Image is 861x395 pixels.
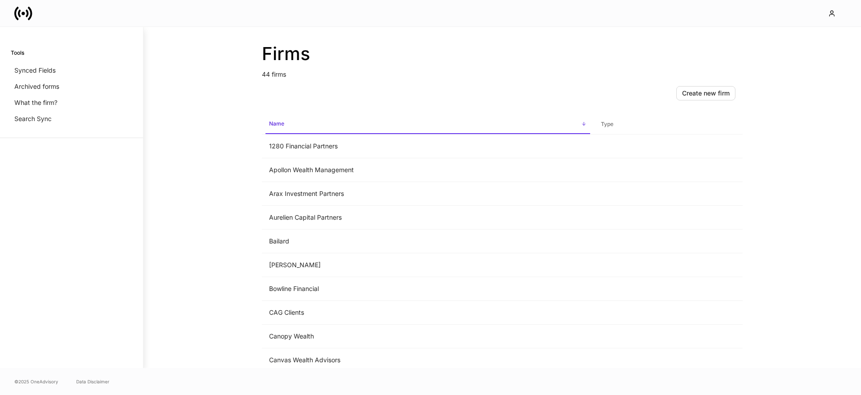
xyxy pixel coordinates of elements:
p: Search Sync [14,114,52,123]
td: Aurelien Capital Partners [262,206,594,230]
span: Name [265,115,590,134]
div: Create new firm [682,90,730,96]
td: [PERSON_NAME] [262,253,594,277]
span: © 2025 OneAdvisory [14,378,58,385]
button: Create new firm [676,86,735,100]
td: Bailard [262,230,594,253]
td: Bowline Financial [262,277,594,301]
h6: Tools [11,48,24,57]
a: Search Sync [11,111,132,127]
h6: Type [601,120,613,128]
td: Arax Investment Partners [262,182,594,206]
td: Canopy Wealth [262,325,594,348]
td: CAG Clients [262,301,594,325]
td: Canvas Wealth Advisors [262,348,594,372]
h6: Name [269,119,284,128]
h2: Firms [262,43,743,65]
td: 1280 Financial Partners [262,135,594,158]
a: Synced Fields [11,62,132,78]
p: 44 firms [262,65,743,79]
td: Apollon Wealth Management [262,158,594,182]
a: Data Disclaimer [76,378,109,385]
p: Synced Fields [14,66,56,75]
a: What the firm? [11,95,132,111]
span: Type [597,115,739,134]
p: Archived forms [14,82,59,91]
a: Archived forms [11,78,132,95]
p: What the firm? [14,98,57,107]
